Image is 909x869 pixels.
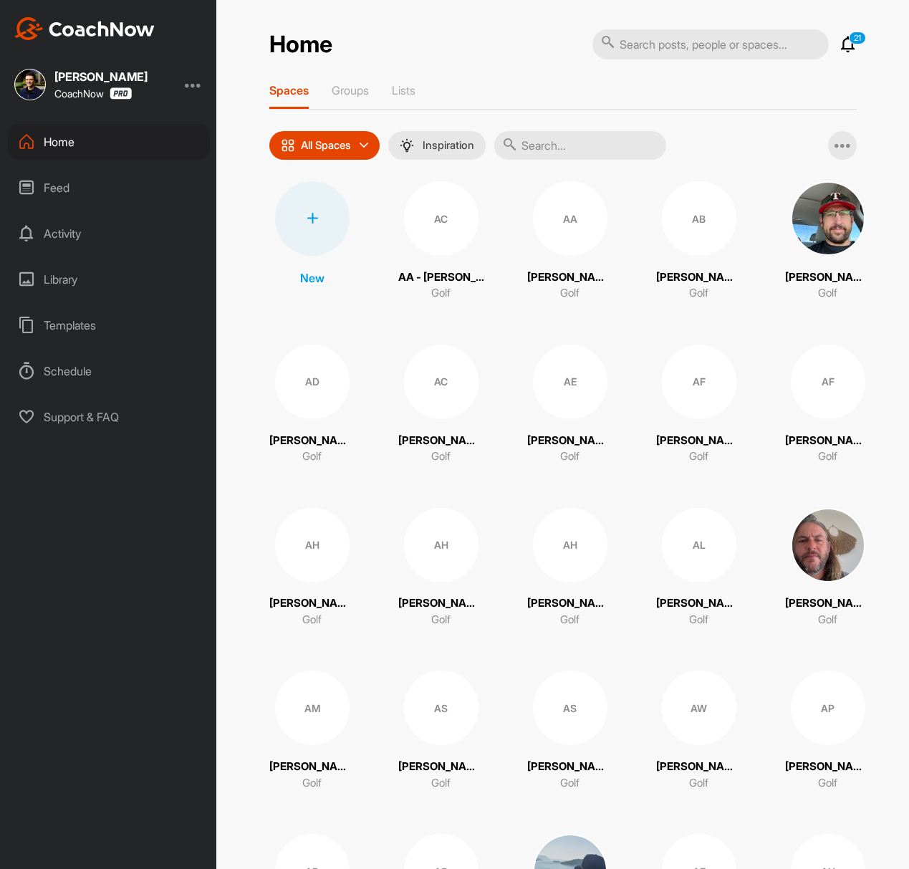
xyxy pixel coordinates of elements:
[398,508,484,628] a: AH[PERSON_NAME]Golf
[791,508,865,582] img: square_070bcfb37112b398d0b1e8e92526b093.jpg
[689,612,708,628] p: Golf
[785,269,871,286] p: [PERSON_NAME]
[662,181,736,256] div: AB
[269,595,355,612] p: [PERSON_NAME]
[423,140,474,151] p: Inspiration
[54,87,132,100] div: CoachNow
[431,612,451,628] p: Golf
[656,433,742,449] p: [PERSON_NAME]
[398,595,484,612] p: [PERSON_NAME]
[269,31,332,59] h2: Home
[110,87,132,100] img: CoachNow Pro
[527,345,613,465] a: AE[PERSON_NAME]Golf
[398,269,484,286] p: AA - [PERSON_NAME]
[301,140,351,151] p: All Spaces
[662,671,736,745] div: AW
[14,69,46,100] img: square_49fb5734a34dfb4f485ad8bdc13d6667.jpg
[785,595,871,612] p: [PERSON_NAME]
[269,345,355,465] a: AD[PERSON_NAME]Golf
[656,508,742,628] a: AL[PERSON_NAME]Golf
[404,508,478,582] div: AH
[275,508,350,582] div: AH
[533,508,607,582] div: AH
[818,612,837,628] p: Golf
[656,759,742,775] p: [PERSON_NAME]
[398,433,484,449] p: [PERSON_NAME] De La [PERSON_NAME]
[275,671,350,745] div: AM
[656,671,742,791] a: AW[PERSON_NAME]Golf
[404,671,478,745] div: AS
[785,759,871,775] p: [PERSON_NAME]
[269,759,355,775] p: [PERSON_NAME]
[592,29,829,59] input: Search posts, people or spaces...
[8,124,210,160] div: Home
[560,285,579,302] p: Golf
[785,433,871,449] p: [PERSON_NAME]
[8,399,210,435] div: Support & FAQ
[431,285,451,302] p: Golf
[392,83,415,97] p: Lists
[818,448,837,465] p: Golf
[300,269,324,287] p: New
[689,285,708,302] p: Golf
[8,307,210,343] div: Templates
[302,612,322,628] p: Golf
[849,32,866,44] p: 21
[54,71,148,82] div: [PERSON_NAME]
[431,448,451,465] p: Golf
[14,17,155,40] img: CoachNow
[689,775,708,792] p: Golf
[8,170,210,206] div: Feed
[431,775,451,792] p: Golf
[818,285,837,302] p: Golf
[527,759,613,775] p: [PERSON_NAME]
[404,181,478,256] div: AC
[791,345,865,419] div: AF
[269,508,355,628] a: AH[PERSON_NAME]Golf
[398,345,484,465] a: AC[PERSON_NAME] De La [PERSON_NAME]Golf
[269,671,355,791] a: AM[PERSON_NAME]Golf
[527,433,613,449] p: [PERSON_NAME]
[560,775,579,792] p: Golf
[8,216,210,251] div: Activity
[527,595,613,612] p: [PERSON_NAME]
[818,775,837,792] p: Golf
[791,671,865,745] div: AP
[398,181,484,302] a: ACAA - [PERSON_NAME]Golf
[527,671,613,791] a: AS[PERSON_NAME]Golf
[400,138,414,153] img: menuIcon
[662,508,736,582] div: AL
[656,595,742,612] p: [PERSON_NAME]
[785,345,871,465] a: AF[PERSON_NAME]Golf
[302,448,322,465] p: Golf
[269,433,355,449] p: [PERSON_NAME]
[527,508,613,628] a: AH[PERSON_NAME]Golf
[302,775,322,792] p: Golf
[398,671,484,791] a: AS[PERSON_NAME]Golf
[656,269,742,286] p: [PERSON_NAME]
[656,181,742,302] a: AB[PERSON_NAME]Golf
[527,269,613,286] p: [PERSON_NAME]
[533,671,607,745] div: AS
[785,671,871,791] a: AP[PERSON_NAME]Golf
[275,345,350,419] div: AD
[281,138,295,153] img: icon
[398,759,484,775] p: [PERSON_NAME]
[560,448,579,465] p: Golf
[332,83,369,97] p: Groups
[785,508,871,628] a: [PERSON_NAME]Golf
[785,181,871,302] a: [PERSON_NAME]Golf
[527,181,613,302] a: AA[PERSON_NAME]Golf
[8,261,210,297] div: Library
[689,448,708,465] p: Golf
[533,345,607,419] div: AE
[269,83,309,97] p: Spaces
[656,345,742,465] a: AF[PERSON_NAME]Golf
[404,345,478,419] div: AC
[662,345,736,419] div: AF
[533,181,607,256] div: AA
[8,353,210,389] div: Schedule
[494,131,666,160] input: Search...
[791,181,865,256] img: square_1977211304866c651fe8574bfd4e6d3a.jpg
[560,612,579,628] p: Golf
